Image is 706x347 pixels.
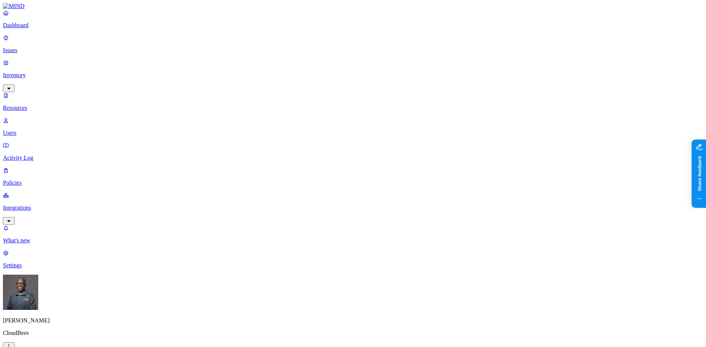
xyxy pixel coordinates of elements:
p: Settings [3,262,703,269]
p: Resources [3,105,703,111]
a: What's new [3,225,703,244]
a: Settings [3,250,703,269]
p: Users [3,130,703,136]
p: Inventory [3,72,703,79]
a: Activity Log [3,142,703,161]
a: Inventory [3,59,703,91]
img: MIND [3,3,25,10]
a: Users [3,117,703,136]
a: Resources [3,92,703,111]
p: Policies [3,180,703,186]
a: MIND [3,3,703,10]
a: Policies [3,167,703,186]
a: Dashboard [3,10,703,29]
p: Dashboard [3,22,703,29]
a: Integrations [3,192,703,224]
p: Activity Log [3,155,703,161]
p: Integrations [3,205,703,211]
a: Issues [3,35,703,54]
p: What's new [3,237,703,244]
p: CloudBees [3,330,703,336]
p: Issues [3,47,703,54]
p: [PERSON_NAME] [3,317,703,324]
img: Gregory Thomas [3,275,38,310]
